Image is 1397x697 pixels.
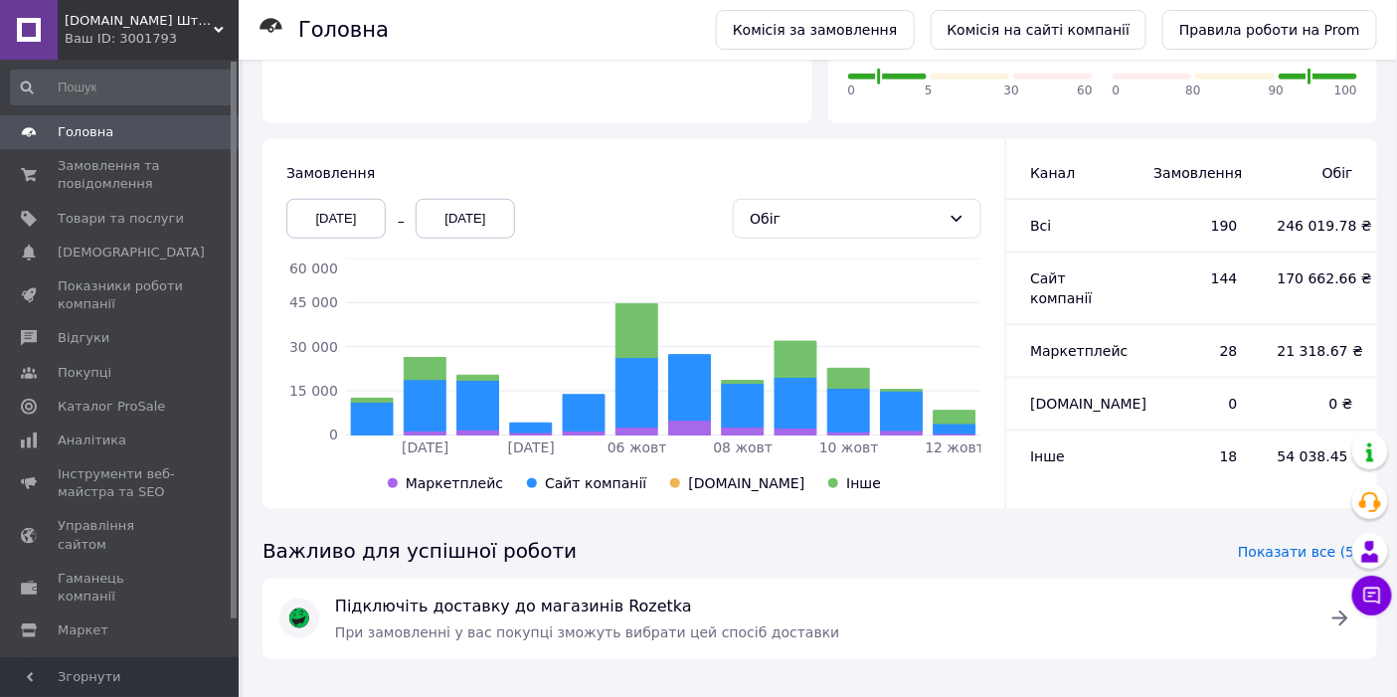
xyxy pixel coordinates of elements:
[819,440,879,456] tspan: 10 жовт
[58,655,159,673] span: Налаштування
[1154,446,1238,466] span: 18
[1030,218,1051,234] span: Всi
[545,475,646,491] span: Сайт компанії
[1334,83,1357,99] span: 100
[58,570,184,606] span: Гаманець компанії
[58,465,184,501] span: Інструменти веб-майстра та SEO
[335,596,1305,618] span: Підключіть доставку до магазинів Rozetka
[286,165,375,181] span: Замовлення
[925,83,933,99] span: 5
[10,70,235,105] input: Пошук
[58,244,205,261] span: [DEMOGRAPHIC_DATA]
[1154,163,1238,183] span: Замовлення
[289,294,338,310] tspan: 45 000
[335,624,840,640] span: При замовленні у вас покупці зможуть вибрати цей спосіб доставки
[714,440,774,456] tspan: 08 жовт
[58,277,184,313] span: Показники роботи компанії
[58,329,109,347] span: Відгуки
[1030,165,1075,181] span: Канал
[1154,268,1238,288] span: 144
[1278,394,1353,414] span: 0 ₴
[406,475,503,491] span: Маркетплейс
[1004,83,1019,99] span: 30
[329,428,338,443] tspan: 0
[926,440,985,456] tspan: 12 жовт
[402,440,448,456] tspan: [DATE]
[1154,341,1238,361] span: 28
[1278,163,1353,183] span: Обіг
[289,261,338,276] tspan: 60 000
[1238,542,1360,562] span: Показати все (5)
[58,157,184,193] span: Замовлення та повідомлення
[848,83,856,99] span: 0
[58,364,111,382] span: Покупці
[289,383,338,399] tspan: 15 000
[508,440,555,456] tspan: [DATE]
[1154,216,1238,236] span: 190
[608,440,667,456] tspan: 06 жовт
[58,210,184,228] span: Товари та послуги
[688,475,804,491] span: [DOMAIN_NAME]
[416,199,515,239] div: [DATE]
[1154,394,1238,414] span: 0
[1352,576,1392,615] button: Чат з покупцем
[716,10,915,50] a: Комісія за замовлення
[1186,83,1201,99] span: 80
[1278,268,1353,288] span: 170 662.66 ₴
[58,517,184,553] span: Управління сайтом
[1077,83,1092,99] span: 60
[1030,343,1128,359] span: Маркетплейс
[289,339,338,355] tspan: 30 000
[1278,446,1353,466] span: 54 038.45 ₴
[931,10,1147,50] a: Комісія на сайті компанії
[1278,216,1353,236] span: 246 019.78 ₴
[262,579,1377,659] a: Підключіть доставку до магазинів RozetkaПри замовленні у вас покупці зможуть вибрати цей спосіб д...
[298,18,389,42] h1: Головна
[58,432,126,449] span: Аналітика
[1030,396,1146,412] span: [DOMAIN_NAME]
[1269,83,1284,99] span: 90
[1030,270,1092,306] span: Сайт компанії
[1278,341,1353,361] span: 21 318.67 ₴
[750,208,941,230] div: Обіг
[1113,83,1121,99] span: 0
[846,475,881,491] span: Інше
[58,621,108,639] span: Маркет
[1162,10,1377,50] a: Правила роботи на Prom
[1030,448,1065,464] span: Інше
[286,199,386,239] div: [DATE]
[58,398,165,416] span: Каталог ProSale
[65,30,239,48] div: Ваш ID: 3001793
[58,123,113,141] span: Головна
[262,537,577,566] span: Важливо для успішної роботи
[65,12,214,30] span: kvitu-opt.com.ua Штучні квіти, голівки, муляжі фруктів і овочів, декор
